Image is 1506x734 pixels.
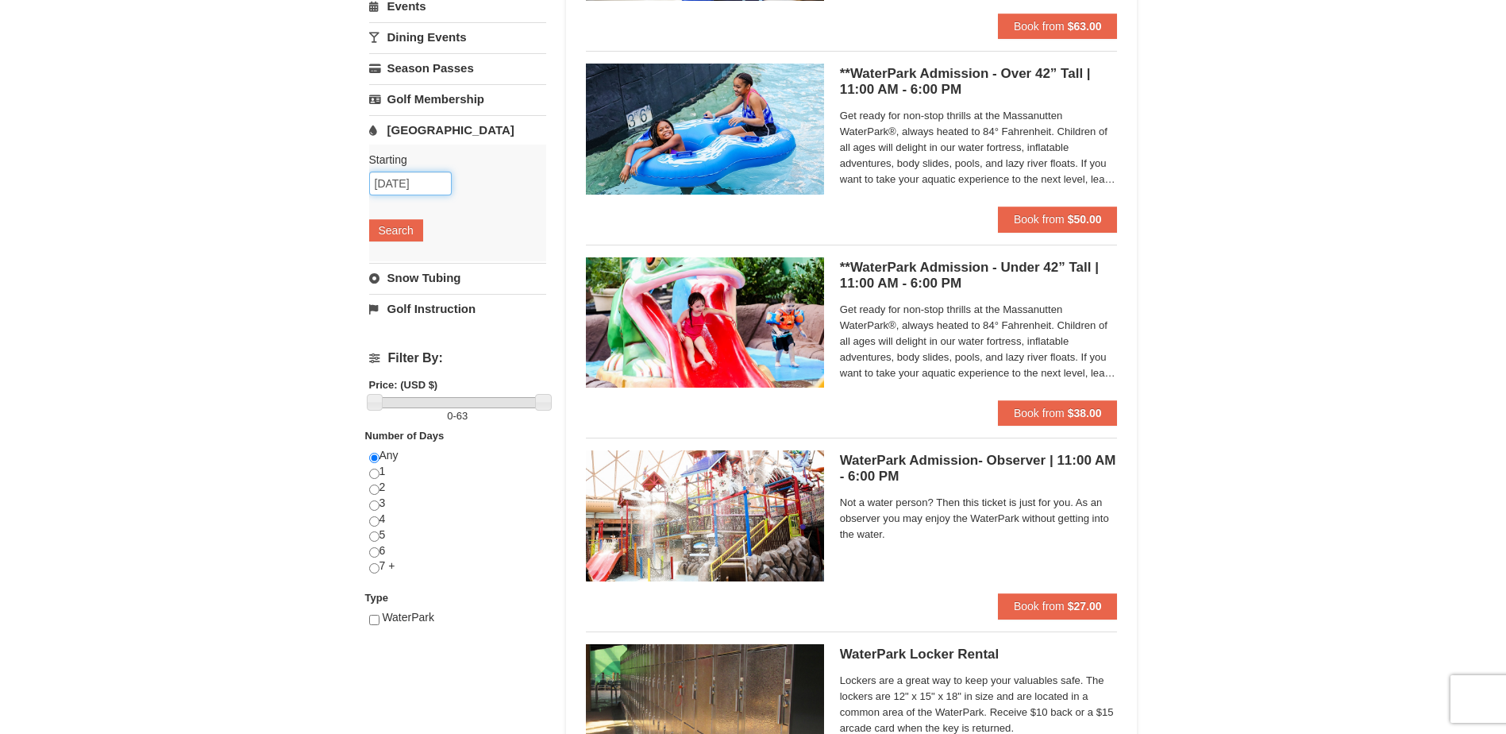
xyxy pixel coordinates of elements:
span: 63 [456,410,468,422]
button: Book from $63.00 [998,14,1118,39]
button: Search [369,219,423,241]
h5: WaterPark Admission- Observer | 11:00 AM - 6:00 PM [840,453,1118,485]
label: Starting [369,152,534,168]
a: Golf Instruction [369,294,546,323]
span: WaterPark [382,611,434,624]
span: Get ready for non-stop thrills at the Massanutten WaterPark®, always heated to 84° Fahrenheit. Ch... [840,108,1118,187]
h5: WaterPark Locker Rental [840,647,1118,663]
h4: Filter By: [369,351,546,365]
span: Book from [1014,407,1065,419]
span: Book from [1014,600,1065,612]
button: Book from $50.00 [998,207,1118,232]
span: Book from [1014,20,1065,33]
a: Golf Membership [369,84,546,114]
div: Any 1 2 3 4 5 6 7 + [369,448,546,590]
strong: $50.00 [1068,213,1102,226]
strong: Price: (USD $) [369,379,438,391]
strong: $63.00 [1068,20,1102,33]
strong: Type [365,592,388,604]
a: [GEOGRAPHIC_DATA] [369,115,546,145]
span: 0 [447,410,453,422]
a: Snow Tubing [369,263,546,292]
span: Get ready for non-stop thrills at the Massanutten WaterPark®, always heated to 84° Fahrenheit. Ch... [840,302,1118,381]
a: Season Passes [369,53,546,83]
strong: Number of Days [365,430,445,442]
strong: $27.00 [1068,600,1102,612]
label: - [369,408,546,424]
h5: **WaterPark Admission - Under 42” Tall | 11:00 AM - 6:00 PM [840,260,1118,292]
span: Book from [1014,213,1065,226]
a: Dining Events [369,22,546,52]
button: Book from $38.00 [998,400,1118,426]
img: 6619917-726-5d57f225.jpg [586,64,824,194]
img: 6619917-744-d8335919.jpg [586,450,824,581]
span: Not a water person? Then this ticket is just for you. As an observer you may enjoy the WaterPark ... [840,495,1118,543]
img: 6619917-738-d4d758dd.jpg [586,257,824,388]
button: Book from $27.00 [998,593,1118,619]
h5: **WaterPark Admission - Over 42” Tall | 11:00 AM - 6:00 PM [840,66,1118,98]
strong: $38.00 [1068,407,1102,419]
